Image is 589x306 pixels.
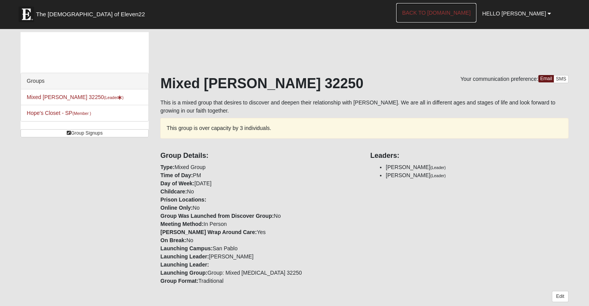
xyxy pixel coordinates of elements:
span: Your communication preference: [460,76,538,82]
strong: Launching Campus: [160,245,213,251]
strong: Launching Leader: [160,253,209,260]
a: Hope's Closet - SP(Member ) [27,110,91,116]
small: (Leader ) [104,95,124,100]
span: Hello [PERSON_NAME] [482,10,546,17]
strong: Meeting Method: [160,221,203,227]
strong: Prison Locations: [160,197,206,203]
small: (Member ) [72,111,91,116]
a: Edit [552,291,568,302]
a: Email [538,75,554,82]
li: [PERSON_NAME] [386,171,568,179]
div: Mixed Group PM [DATE] No No No In Person Yes No San Pablo [PERSON_NAME] Group: Mixed [MEDICAL_DAT... [155,146,364,285]
strong: Group Was Launched from Discover Group: [160,213,274,219]
h4: Group Details: [160,152,359,160]
a: Back to [DOMAIN_NAME] [396,3,476,22]
span: The [DEMOGRAPHIC_DATA] of Eleven22 [36,10,145,18]
div: Groups [21,73,148,89]
strong: Type: [160,164,174,170]
a: Mixed [PERSON_NAME] 32250(Leader) [27,94,124,100]
strong: On Break: [160,237,186,243]
a: Hello [PERSON_NAME] [476,4,557,23]
strong: Launching Group: [160,270,207,276]
img: Eleven22 logo [19,7,34,22]
strong: Time of Day: [160,172,193,178]
a: The [DEMOGRAPHIC_DATA] of Eleven22 [15,3,170,22]
li: [PERSON_NAME] [386,163,568,171]
strong: Group Format: [160,278,198,284]
h1: Mixed [PERSON_NAME] 32250 [160,75,568,92]
h4: Leaders: [370,152,568,160]
strong: Childcare: [160,188,187,195]
strong: [PERSON_NAME] Wrap Around Care: [160,229,257,235]
strong: Day of Week: [160,180,194,186]
small: (Leader) [430,165,446,170]
strong: Launching Leader: [160,262,209,268]
strong: Online Only: [160,205,192,211]
div: This group is over capacity by 3 individuals. [160,118,568,138]
a: Group Signups [21,129,149,137]
a: SMS [553,75,568,83]
small: (Leader) [430,173,446,178]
